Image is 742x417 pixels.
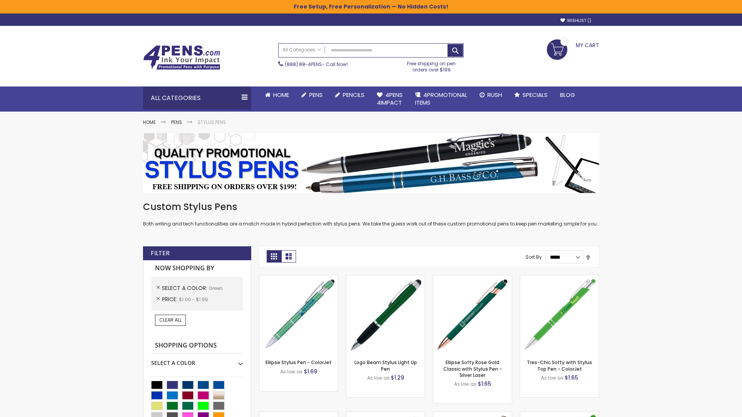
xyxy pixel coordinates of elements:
span: - Call Now! [285,61,348,68]
a: Pens [295,86,329,103]
img: Ellipse Stylus Pen - ColorJet-Green [259,275,338,354]
span: Select A Color [162,284,209,292]
strong: Shopping Options [151,337,243,354]
span: $1.29 [391,374,404,381]
div: Both writing and tech functionalities are a match made in hybrid perfection with stylus pens. We ... [143,201,599,227]
a: Clear All [155,315,186,325]
span: Blog [560,91,575,99]
a: Pens [171,119,182,125]
span: Home [273,91,289,99]
img: Ellipse Softy Rose Gold Classic with Stylus Pen - Silver Laser-Green [433,275,512,354]
span: As low as [541,375,563,381]
div: Select A Color [151,354,243,367]
span: Price [162,295,179,303]
a: Home [143,119,156,125]
a: Blog [554,86,581,103]
span: 4Pens 4impact [377,91,403,107]
img: 4Pens Custom Pens and Promotional Products [143,45,220,70]
h1: Custom Stylus Pens [143,201,599,213]
a: Logo Beam Stylus LIght Up Pen [354,359,417,372]
a: (888) 88-4PENS [285,61,322,68]
a: Ellipse Stylus Pen - ColorJet [265,359,332,366]
img: Stylus Pens [143,133,599,193]
label: Sort By [526,254,542,260]
a: Ellipse Stylus Pen - ColorJet-Green [259,275,338,281]
a: Pencils [329,86,371,103]
strong: Stylus Pens [197,119,226,125]
span: As low as [280,368,303,375]
img: Logo Beam Stylus LIght Up Pen-Green [346,275,425,354]
span: As low as [454,381,477,387]
span: Pens [309,91,323,99]
div: Free shipping on pen orders over $199 [399,58,464,73]
a: 4Pens4impact [371,86,409,112]
span: $1.65 [565,374,578,381]
a: Rush [473,86,508,103]
strong: Filter [151,249,170,258]
img: Tres-Chic Softy with Stylus Top Pen - ColorJet-Green [520,275,599,354]
a: All Categories [279,44,325,56]
span: Rush [487,91,502,99]
span: $1.69 [304,368,317,375]
span: $1.00 - $1.99 [179,296,208,303]
a: Specials [508,86,554,103]
a: Home [259,86,295,103]
a: Ellipse Softy Rose Gold Classic with Stylus Pen - Silver Laser-Green [433,275,512,281]
span: All Categories [283,47,321,53]
span: Pencils [343,91,364,99]
a: Wishlist [560,18,591,24]
a: 4PROMOTIONALITEMS [409,86,473,112]
span: As low as [367,375,390,381]
a: Tres-Chic Softy with Stylus Top Pen - ColorJet [527,359,592,372]
span: Specials [522,91,548,99]
a: Tres-Chic Softy with Stylus Top Pen - ColorJet-Green [520,275,599,281]
span: Green [209,285,223,292]
div: All Categories [143,86,251,110]
a: Ellipse Softy Rose Gold Classic with Stylus Pen - Silver Laser [443,359,502,378]
span: $1.65 [478,380,491,388]
strong: Now Shopping by [151,260,243,276]
a: Logo Beam Stylus LIght Up Pen-Green [346,275,425,281]
strong: Grid [267,250,281,263]
span: 4PROMOTIONAL ITEMS [415,91,467,107]
span: Clear All [159,317,182,323]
